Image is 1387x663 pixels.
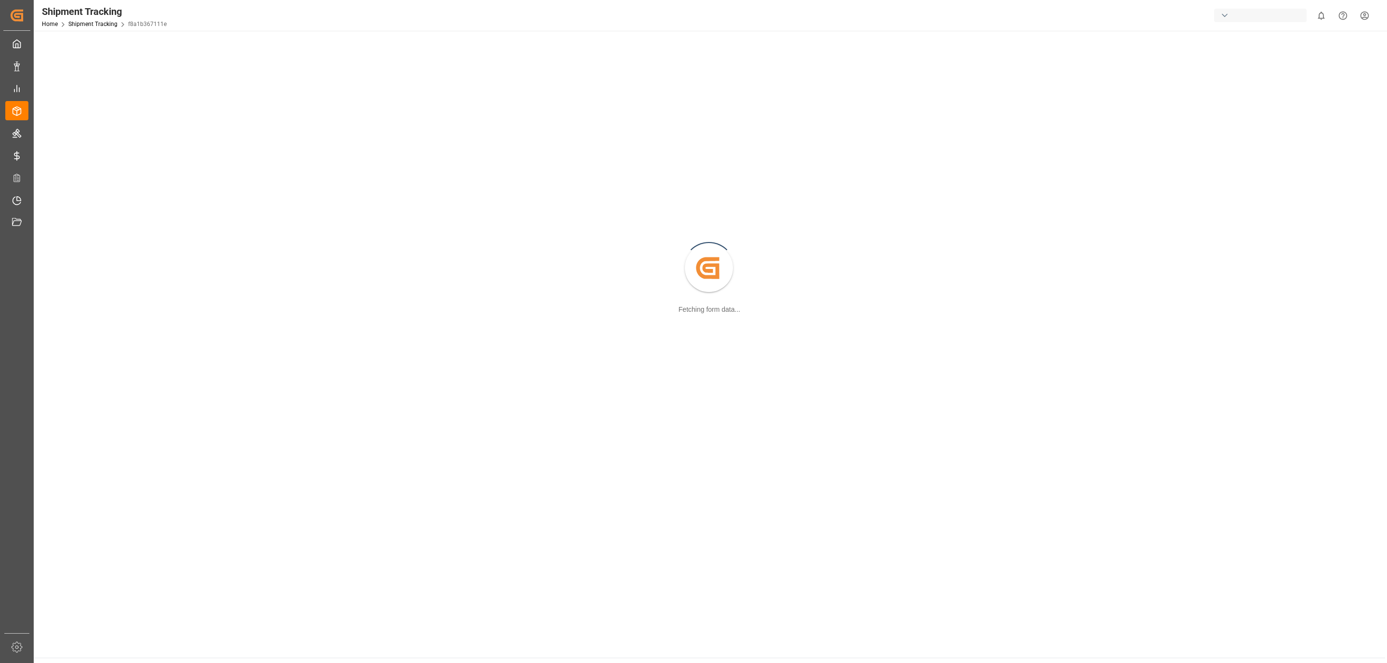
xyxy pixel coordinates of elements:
a: Shipment Tracking [68,21,118,27]
button: Help Center [1332,5,1354,26]
a: Home [42,21,58,27]
div: Fetching form data... [679,305,740,315]
button: show 0 new notifications [1310,5,1332,26]
div: Shipment Tracking [42,4,167,19]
